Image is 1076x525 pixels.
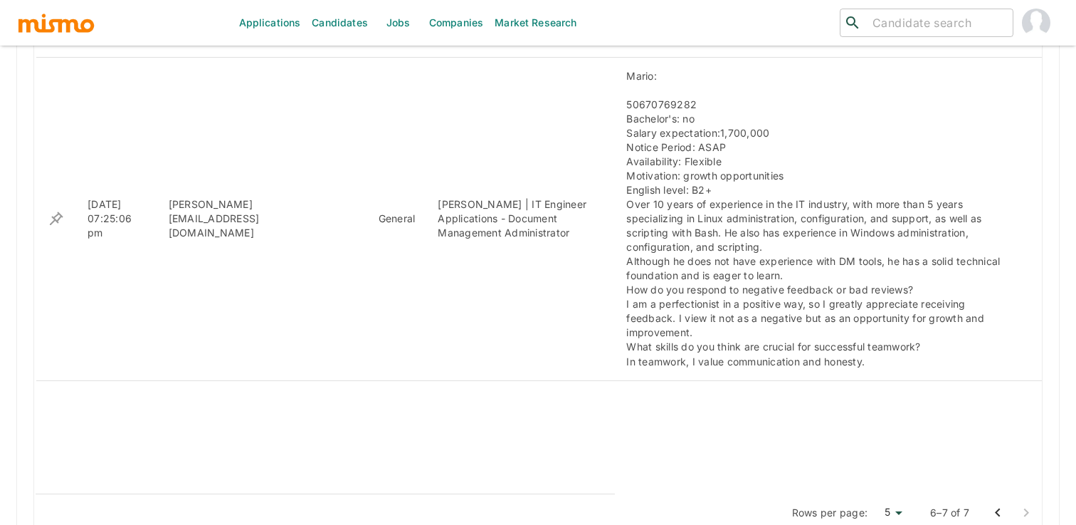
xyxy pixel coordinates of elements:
img: logo [17,12,95,33]
div: Mario: 50670769282 Bachelor's: no Salary expectation:1,700,000 Notice Period: ASAP Availability: ... [626,69,1008,368]
input: Candidate search [867,13,1007,33]
img: Gabriel Hernandez [1022,9,1050,37]
p: Rows per page: [792,506,868,520]
td: [PERSON_NAME][EMAIL_ADDRESS][DOMAIN_NAME] [157,58,314,380]
div: 5 [873,502,907,523]
td: [DATE] 07:25:06 pm [76,58,157,380]
td: General [367,58,427,380]
td: [PERSON_NAME] | IT Engineer Applications - Document Management Administrator [426,58,615,380]
p: 6–7 of 7 [930,506,969,520]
